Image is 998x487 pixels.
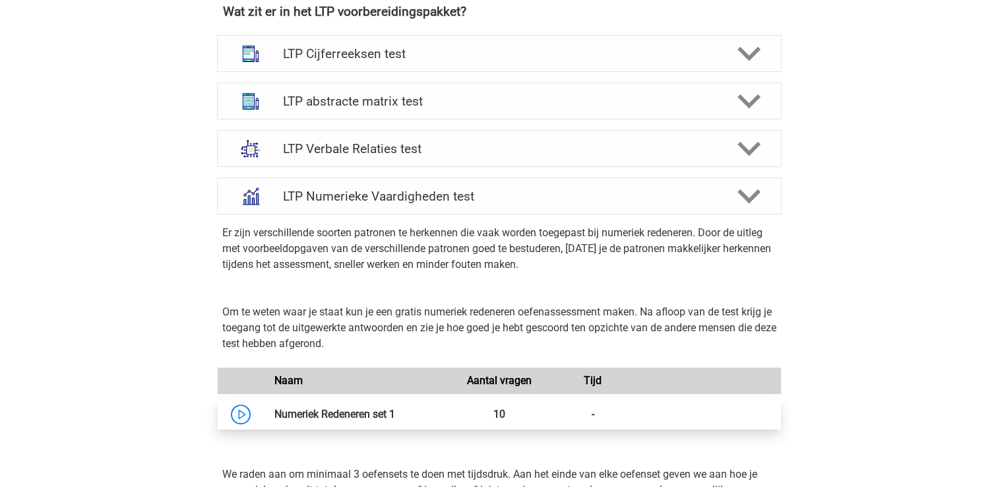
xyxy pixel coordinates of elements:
img: numeriek redeneren [234,179,268,213]
h4: Wat zit er in het LTP voorbereidingspakket? [223,4,776,19]
p: Om te weten waar je staat kun je een gratis numeriek redeneren oefenassessment maken. Na afloop v... [222,304,776,352]
img: analogieen [234,131,268,166]
a: analogieen LTP Verbale Relaties test [212,130,787,167]
div: Aantal vragen [452,373,546,389]
h4: LTP Numerieke Vaardigheden test [283,189,715,204]
h4: LTP Cijferreeksen test [283,46,715,61]
img: cijferreeksen [234,36,268,71]
div: Naam [265,373,452,389]
a: abstracte matrices LTP abstracte matrix test [212,82,787,119]
a: numeriek redeneren LTP Numerieke Vaardigheden test [212,178,787,214]
h4: LTP Verbale Relaties test [283,141,715,156]
h4: LTP abstracte matrix test [283,94,715,109]
a: cijferreeksen LTP Cijferreeksen test [212,35,787,72]
div: Numeriek Redeneren set 1 [265,406,452,422]
div: Tijd [546,373,640,389]
p: Er zijn verschillende soorten patronen te herkennen die vaak worden toegepast bij numeriek redene... [222,225,776,273]
img: abstracte matrices [234,84,268,118]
